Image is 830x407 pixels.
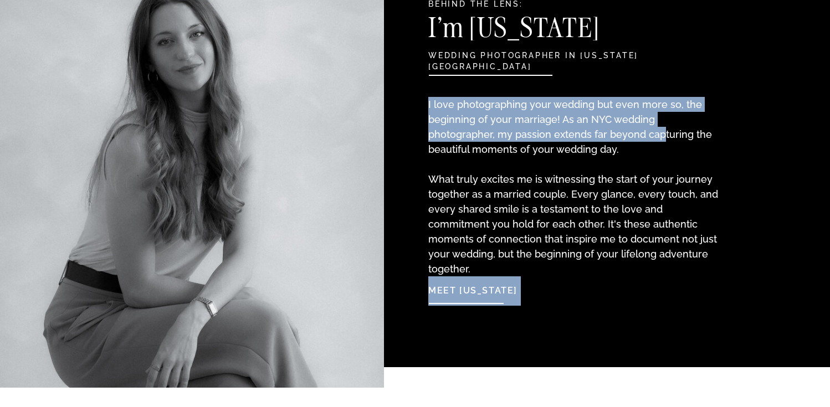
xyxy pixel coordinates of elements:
[428,97,721,254] p: I love photographing your wedding but even more so, the beginning of your marriage! As an NYC wed...
[428,276,549,300] a: Meet [US_STATE]
[428,14,669,48] h3: I'm [US_STATE]
[428,50,664,63] h2: wedding photographer in [US_STATE][GEOGRAPHIC_DATA]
